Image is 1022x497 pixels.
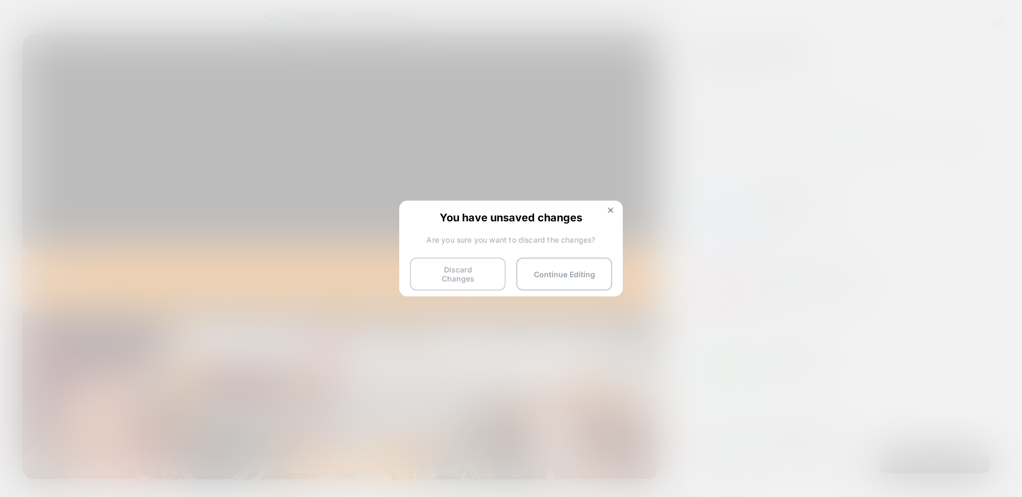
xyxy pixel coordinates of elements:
[410,235,612,244] span: Are you sure you want to discard the changes?
[175,469,675,485] h3: Über 175.000+ [PERSON_NAME]
[608,208,613,213] img: close
[516,258,612,291] button: Continue Editing
[410,211,612,222] span: You have unsaved changes
[410,258,506,291] button: Discard Changes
